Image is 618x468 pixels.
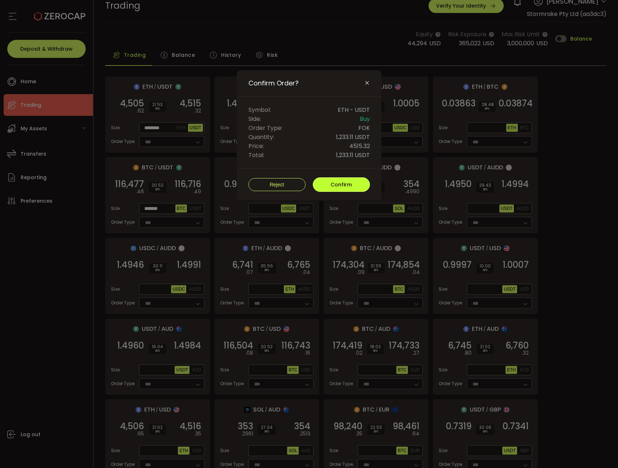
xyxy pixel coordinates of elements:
span: Confirm [331,181,352,188]
iframe: Chat Widget [532,390,618,468]
button: Reject [248,178,306,191]
span: 1,233.11 USDT [336,132,370,142]
span: Confirm Order? [248,79,299,88]
span: Buy [360,114,370,123]
span: 1,233.11 USDT [336,151,370,160]
span: Symbol: [248,105,271,114]
span: 4515.32 [349,142,370,151]
span: Reject [270,182,284,187]
span: Order Type: [248,123,282,132]
span: Total: [248,151,264,160]
span: Side: [248,114,261,123]
span: FOK [358,123,370,132]
button: Close [364,80,370,87]
span: ETH - USDT [338,105,370,114]
button: Confirm [313,177,370,192]
span: Quantity: [248,132,274,142]
div: Confirm Order? [237,70,382,201]
span: Price: [248,142,264,151]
